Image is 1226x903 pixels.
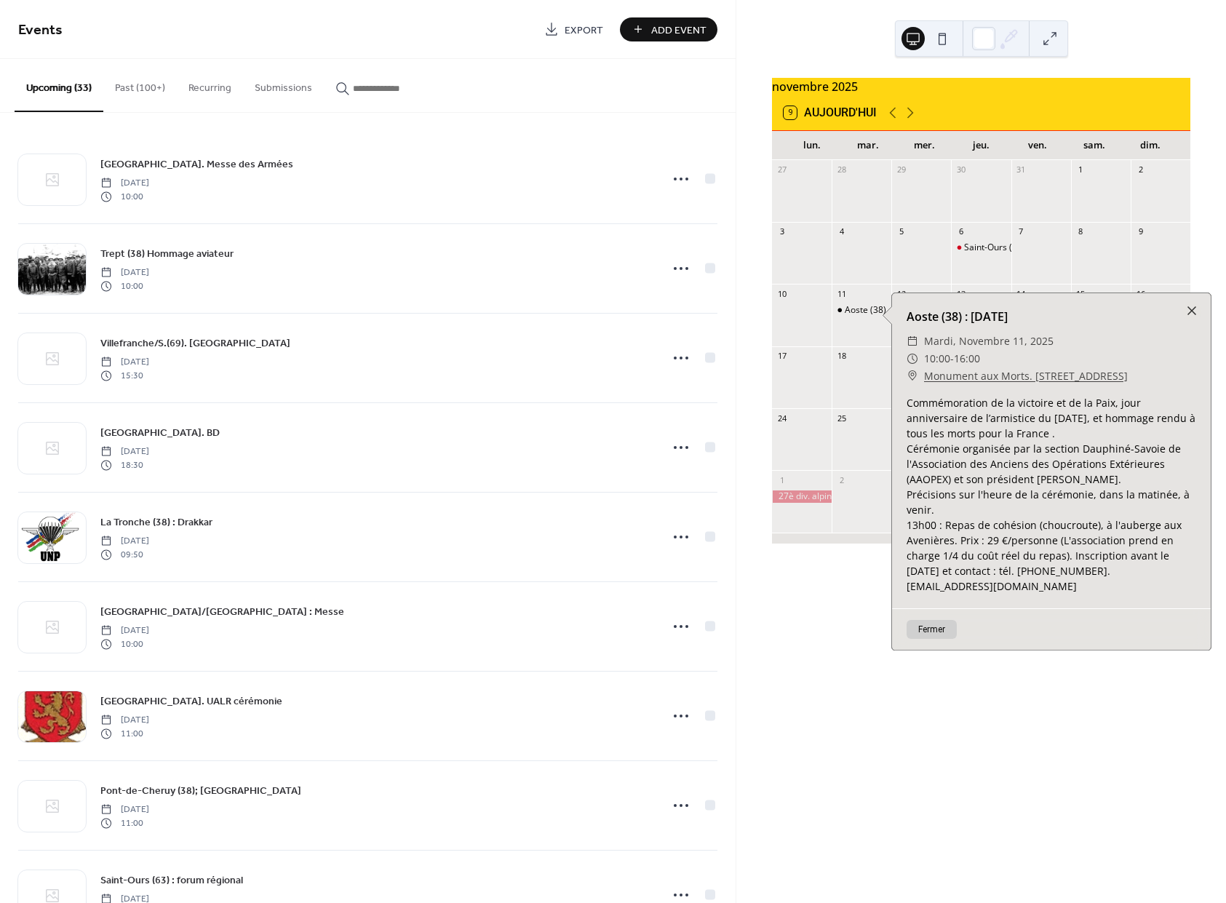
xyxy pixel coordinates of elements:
a: Monument aux Morts. [STREET_ADDRESS] [924,367,1128,385]
div: Aoste (38) : [DATE] [892,308,1211,325]
div: 16 [1135,288,1146,299]
div: 8 [1075,226,1086,237]
div: lun. [784,131,840,160]
span: Events [18,16,63,44]
div: Saint-Ours (63) : forum régional [964,242,1092,254]
span: Villefranche/S.(69). [GEOGRAPHIC_DATA] [100,336,290,351]
div: ​ [907,367,918,385]
span: Export [565,23,603,38]
div: 24 [776,413,787,423]
span: 11:00 [100,816,149,830]
span: [DATE] [100,356,149,369]
div: ven. [1009,131,1066,160]
div: 12 [896,288,907,299]
div: 1 [776,474,787,485]
a: Villefranche/S.(69). [GEOGRAPHIC_DATA] [100,335,290,351]
span: [GEOGRAPHIC_DATA]/[GEOGRAPHIC_DATA] : Messe [100,605,344,620]
span: Add Event [651,23,706,38]
div: 27è div. alpine : expo [772,490,832,503]
div: ​ [907,350,918,367]
div: 7 [1016,226,1027,237]
div: 27 [776,164,787,175]
a: La Tronche (38) : Drakkar [100,514,212,530]
span: Pont-de-Cheruy (38); [GEOGRAPHIC_DATA] [100,784,301,799]
a: Export [533,17,614,41]
button: Past (100+) [103,59,177,111]
span: 16:00 [954,350,980,367]
span: 10:00 [100,190,149,203]
div: mer. [896,131,953,160]
span: [DATE] [100,177,149,190]
span: 10:00 [100,637,149,651]
div: 13 [955,288,966,299]
span: [DATE] [100,535,149,548]
span: [DATE] [100,445,149,458]
div: 30 [955,164,966,175]
span: 09:50 [100,548,149,561]
a: Pont-de-Cheruy (38); [GEOGRAPHIC_DATA] [100,782,301,799]
div: 3 [776,226,787,237]
button: Submissions [243,59,324,111]
span: 10:00 [100,279,149,293]
span: mardi, novembre 11, 2025 [924,333,1054,350]
button: Add Event [620,17,717,41]
div: 31 [1016,164,1027,175]
span: [DATE] [100,624,149,637]
a: Trept (38) Hommage aviateur [100,245,234,262]
div: 14 [1016,288,1027,299]
div: novembre 2025 [772,78,1190,95]
a: [GEOGRAPHIC_DATA]. UALR cérémonie [100,693,282,709]
div: 29 [896,164,907,175]
span: Saint-Ours (63) : forum régional [100,873,243,888]
div: Aoste (38) : 11 Nov. [832,304,891,317]
span: [GEOGRAPHIC_DATA]. Messe des Armées [100,157,293,172]
a: [GEOGRAPHIC_DATA]. BD [100,424,220,441]
div: mar. [840,131,897,160]
div: 10 [776,288,787,299]
div: 11 [836,288,847,299]
span: Trept (38) Hommage aviateur [100,247,234,262]
div: 9 [1135,226,1146,237]
span: 10:00 [924,350,950,367]
span: 11:00 [100,727,149,740]
a: Saint-Ours (63) : forum régional [100,872,243,888]
div: 18 [836,351,847,362]
span: - [950,350,954,367]
a: [GEOGRAPHIC_DATA]/[GEOGRAPHIC_DATA] : Messe [100,603,344,620]
div: Aoste (38) : [DATE] [845,304,921,317]
div: 17 [776,351,787,362]
div: 2 [836,474,847,485]
span: [DATE] [100,714,149,727]
div: 5 [896,226,907,237]
div: 6 [955,226,966,237]
div: Saint-Ours (63) : forum régional [951,242,1011,254]
span: [DATE] [100,803,149,816]
a: [GEOGRAPHIC_DATA]. Messe des Armées [100,156,293,172]
span: 18:30 [100,458,149,472]
div: sam. [1066,131,1123,160]
span: 15:30 [100,369,149,382]
div: 1 [1075,164,1086,175]
button: Recurring [177,59,243,111]
span: [GEOGRAPHIC_DATA]. UALR cérémonie [100,694,282,709]
div: 2 [1135,164,1146,175]
button: 9Aujourd'hui [779,103,882,123]
span: La Tronche (38) : Drakkar [100,515,212,530]
button: Upcoming (33) [15,59,103,112]
div: 4 [836,226,847,237]
div: dim. [1122,131,1179,160]
div: ​ [907,333,918,350]
div: 28 [836,164,847,175]
span: [DATE] [100,266,149,279]
div: jeu. [953,131,1010,160]
div: Commémoration de la victoire et de la Paix, jour anniversaire de l’armistice du [DATE], et hommag... [892,395,1211,594]
button: Fermer [907,620,957,639]
div: 25 [836,413,847,423]
span: [GEOGRAPHIC_DATA]. BD [100,426,220,441]
div: 15 [1075,288,1086,299]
